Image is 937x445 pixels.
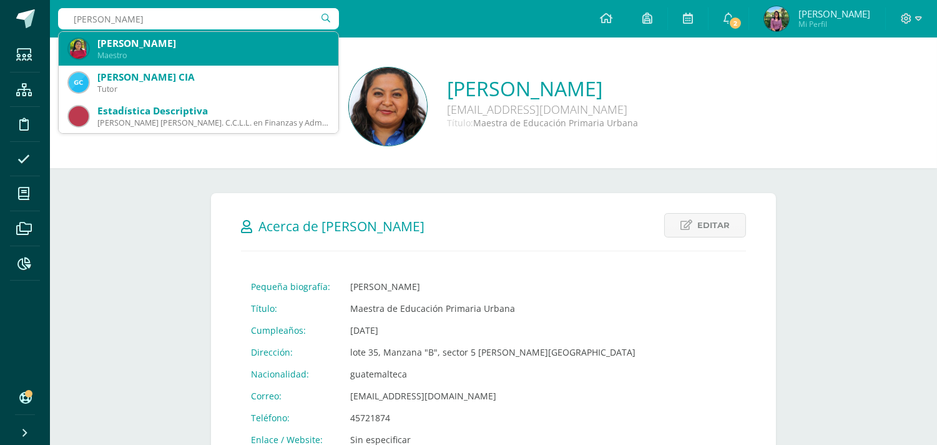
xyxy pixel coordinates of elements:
[447,102,638,117] div: [EMAIL_ADDRESS][DOMAIN_NAME]
[798,7,870,20] span: [PERSON_NAME]
[447,75,638,102] a: [PERSON_NAME]
[340,276,645,297] td: [PERSON_NAME]
[69,72,89,92] img: a4c195b69842a593acc5a2551dbefffc.png
[58,8,339,29] input: Busca un usuario...
[349,67,427,146] img: 272be5cef7ed40f01c2e22d9ce0ab14b.png
[97,117,328,128] div: [PERSON_NAME] [PERSON_NAME]. C.C.L.L. en Finanzas y Administración 'A'
[241,385,340,407] td: Correo:
[97,50,328,61] div: Maestro
[340,407,645,429] td: 45721874
[447,117,473,129] span: Título:
[241,276,340,297] td: Pequeña biografía:
[697,214,730,237] span: Editar
[241,363,340,385] td: Nacionalidad:
[473,117,638,129] span: Maestra de Educación Primaria Urbana
[241,319,340,341] td: Cumpleaños:
[340,319,645,341] td: [DATE]
[258,217,424,235] span: Acerca de [PERSON_NAME]
[97,104,328,117] div: Estadística Descriptiva
[340,363,645,385] td: guatemalteca
[97,84,328,94] div: Tutor
[340,297,645,319] td: Maestra de Educación Primaria Urbana
[69,39,89,59] img: f4b93c984d24729557eb8142701b8c7a.png
[764,6,789,31] img: ed5d616ba0f764b5d7c97a1e5ffb2c75.png
[798,19,870,29] span: Mi Perfil
[729,16,742,30] span: 2
[241,341,340,363] td: Dirección:
[97,37,328,50] div: [PERSON_NAME]
[241,297,340,319] td: Título:
[340,385,645,407] td: [EMAIL_ADDRESS][DOMAIN_NAME]
[241,407,340,429] td: Teléfono:
[340,341,645,363] td: lote 35, Manzana "B", sector 5 [PERSON_NAME][GEOGRAPHIC_DATA]
[664,213,746,237] a: Editar
[97,71,328,84] div: [PERSON_NAME] CIA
